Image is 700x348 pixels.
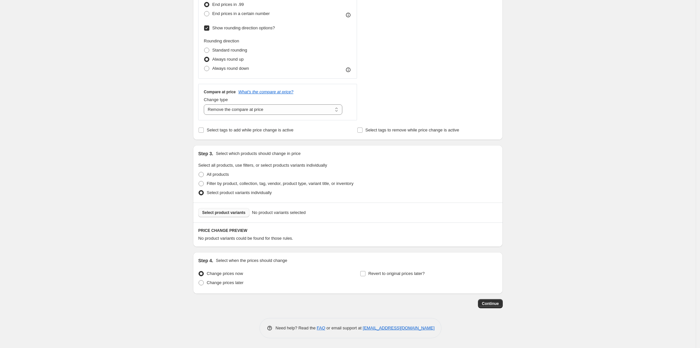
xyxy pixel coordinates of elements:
[207,181,353,186] span: Filter by product, collection, tag, vendor, product type, variant title, or inventory
[325,325,363,330] span: or email support at
[212,11,270,16] span: End prices in a certain number
[212,66,249,71] span: Always round down
[207,128,293,132] span: Select tags to add while price change is active
[365,128,459,132] span: Select tags to remove while price change is active
[198,257,213,264] h2: Step 4.
[204,97,228,102] span: Change type
[216,150,301,157] p: Select which products should change in price
[363,325,435,330] a: [EMAIL_ADDRESS][DOMAIN_NAME]
[216,257,287,264] p: Select when the prices should change
[198,236,293,241] span: No product variants could be found for those rules.
[207,190,272,195] span: Select product variants individually
[368,271,425,276] span: Revert to original prices later?
[207,271,243,276] span: Change prices now
[276,325,317,330] span: Need help? Read the
[204,38,239,43] span: Rounding direction
[317,325,325,330] a: FAQ
[482,301,499,306] span: Continue
[478,299,503,308] button: Continue
[207,280,244,285] span: Change prices later
[204,89,236,95] h3: Compare at price
[198,163,327,168] span: Select all products, use filters, or select products variants individually
[212,25,275,30] span: Show rounding direction options?
[212,57,244,62] span: Always round up
[198,208,249,217] button: Select product variants
[212,2,244,7] span: End prices in .99
[198,150,213,157] h2: Step 3.
[212,48,247,53] span: Standard rounding
[207,172,229,177] span: All products
[238,89,293,94] button: What's the compare at price?
[198,228,498,233] h6: PRICE CHANGE PREVIEW
[252,209,306,216] span: No product variants selected
[202,210,246,215] span: Select product variants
